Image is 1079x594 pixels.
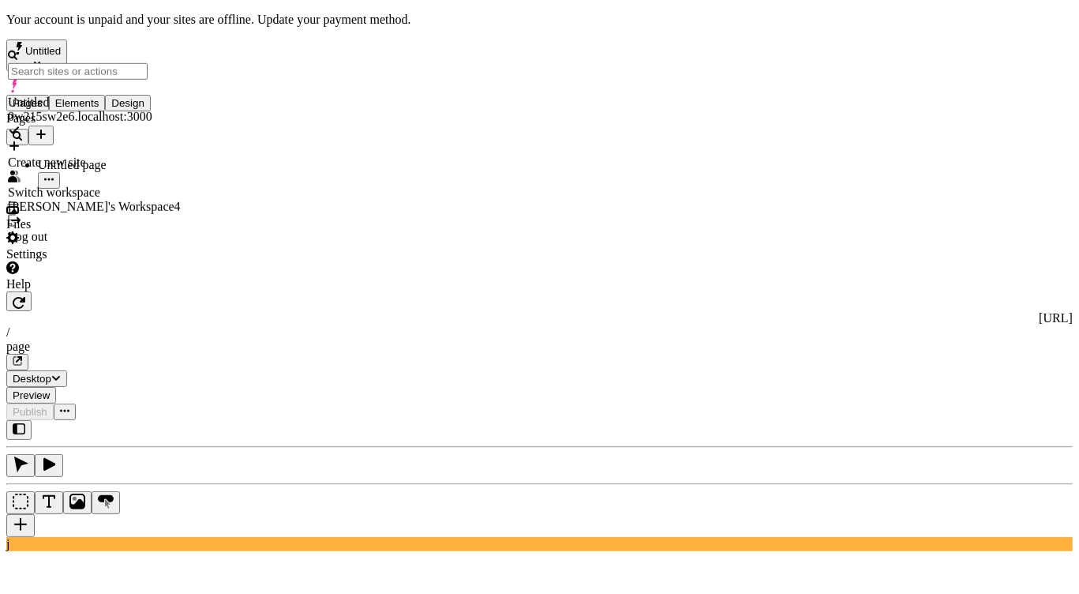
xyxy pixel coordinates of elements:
[13,406,47,418] span: Publish
[6,39,67,71] button: Select site
[6,13,230,27] p: Cookie Test Route
[6,404,54,420] button: Publish
[8,186,181,200] div: Switch workspace
[6,325,1073,340] div: /
[8,96,181,110] div: Untitled
[6,387,56,404] button: Preview
[6,247,196,261] div: Settings
[6,111,196,126] div: Pages
[6,537,1073,551] div: j
[8,63,148,80] input: Search sites or actions
[8,80,181,244] div: Suggestions
[8,156,181,170] div: Create new site
[6,95,49,111] button: Pages
[13,389,50,401] span: Preview
[63,491,92,514] button: Image
[6,491,35,514] button: Box
[35,491,63,514] button: Text
[8,200,181,214] div: [PERSON_NAME]'s Workspace4
[257,13,411,26] span: Update your payment method.
[6,277,196,291] div: Help
[13,373,51,385] span: Desktop
[25,45,61,57] span: Untitled
[8,230,181,244] div: Log out
[6,370,67,387] button: Desktop
[6,311,1073,325] div: [URL]
[6,340,1073,354] div: page
[6,217,196,231] div: Files
[8,110,181,124] div: 0w215sw2e6.localhost:3000
[6,13,1073,27] p: Your account is unpaid and your sites are offline.
[92,491,120,514] button: Button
